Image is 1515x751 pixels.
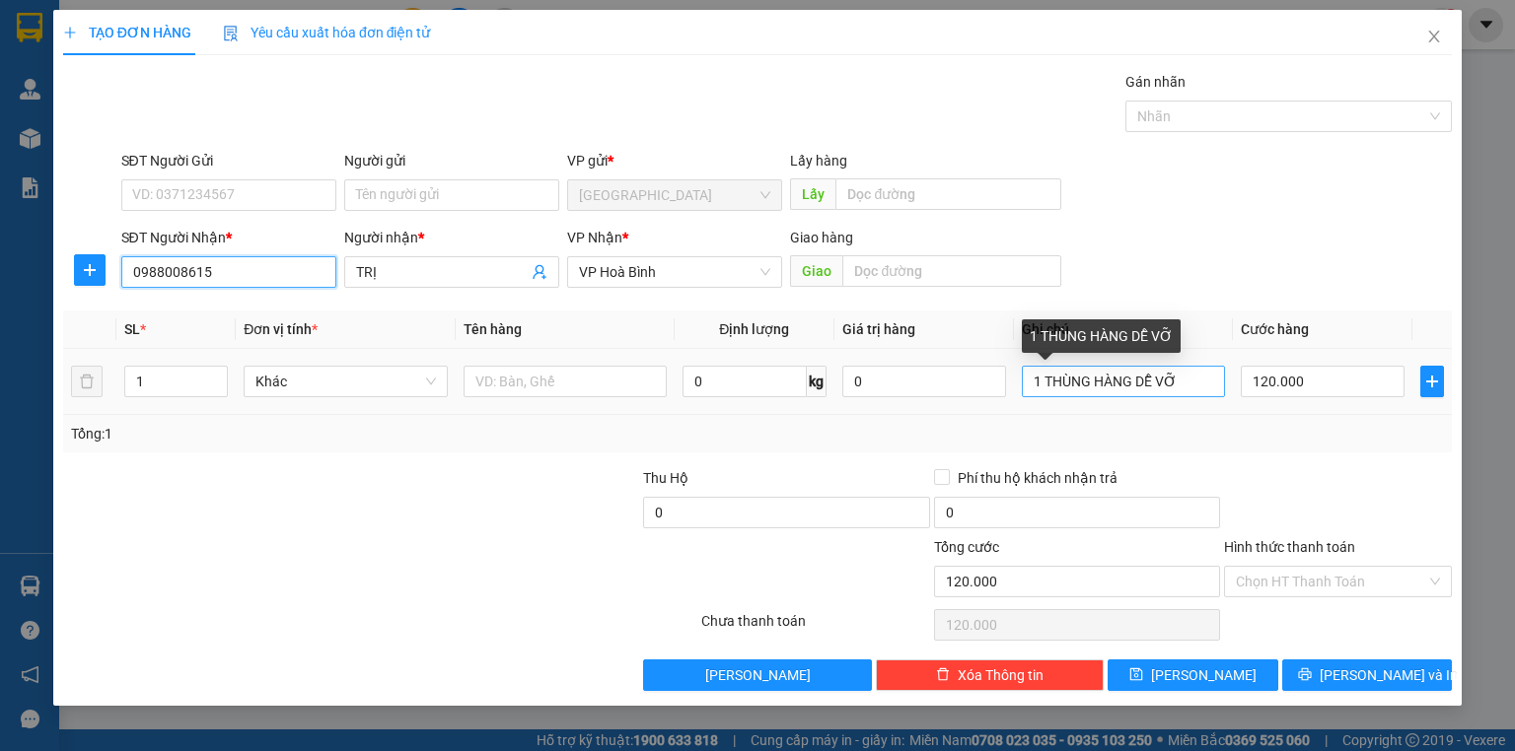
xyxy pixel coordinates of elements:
span: Lấy [790,178,835,210]
span: Phí thu hộ khách nhận trả [950,467,1125,489]
button: plus [74,254,106,286]
label: Hình thức thanh toán [1224,539,1355,555]
span: [PERSON_NAME] và In [1320,664,1458,686]
input: 0 [842,366,1006,397]
input: Dọc đường [835,178,1061,210]
span: Định lượng [719,321,789,337]
div: Người nhận [344,227,559,248]
span: printer [1298,667,1312,683]
span: SL [124,321,140,337]
input: VD: Bàn, Ghế [464,366,667,397]
button: delete [71,366,103,397]
button: printer[PERSON_NAME] và In [1282,659,1453,691]
div: Tổng: 1 [71,423,586,444]
span: Xóa Thông tin [958,664,1044,686]
span: Giao [790,255,842,287]
span: plus [75,262,105,278]
span: close [1426,29,1442,44]
button: plus [1420,366,1444,397]
span: delete [936,667,950,683]
span: VP Hoà Bình [579,257,770,287]
span: TẠO ĐƠN HÀNG [63,25,191,40]
input: Dọc đường [842,255,1061,287]
label: Gán nhãn [1125,74,1186,90]
span: kg [807,366,827,397]
span: Khác [255,367,435,396]
button: [PERSON_NAME] [643,659,871,691]
span: Thu Hộ [643,470,688,486]
span: Đơn vị tính [244,321,318,337]
span: plus [1421,374,1443,389]
span: [PERSON_NAME] [705,664,811,686]
span: [PERSON_NAME] [1151,664,1257,686]
span: Tổng cước [934,539,999,555]
span: Cước hàng [1241,321,1309,337]
div: Người gửi [344,150,559,171]
span: user-add [532,264,547,280]
span: Giá trị hàng [842,321,915,337]
div: 1 THÙNG HÀNG DỄ VỠ [1022,319,1181,353]
img: icon [223,26,239,41]
span: Sài Gòn [579,180,770,210]
input: Ghi Chú [1022,366,1225,397]
th: Ghi chú [1014,310,1233,349]
button: save[PERSON_NAME] [1108,659,1278,691]
div: SĐT Người Nhận [121,227,336,248]
span: Lấy hàng [790,153,847,169]
div: VP gửi [567,150,782,171]
div: Chưa thanh toán [699,610,931,645]
button: Close [1407,10,1462,65]
span: VP Nhận [567,230,622,245]
span: Tên hàng [464,321,522,337]
button: deleteXóa Thông tin [876,659,1104,691]
span: Yêu cầu xuất hóa đơn điện tử [223,25,431,40]
span: Giao hàng [790,230,853,245]
div: SĐT Người Gửi [121,150,336,171]
span: plus [63,26,77,39]
span: save [1129,667,1143,683]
